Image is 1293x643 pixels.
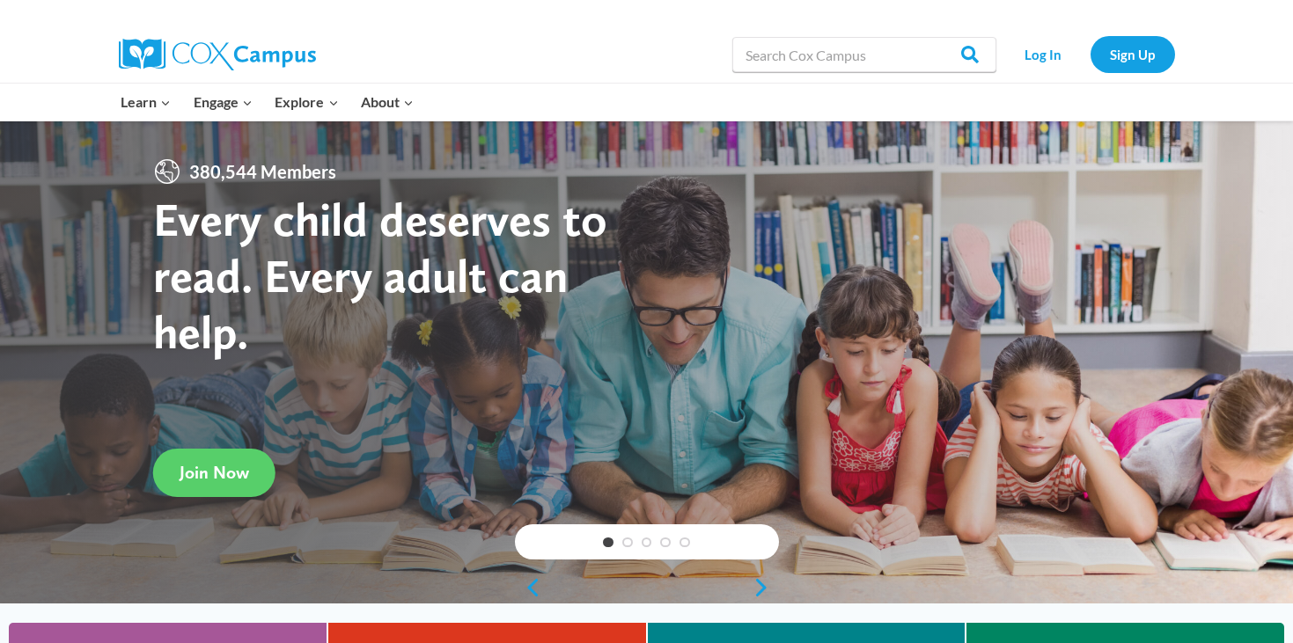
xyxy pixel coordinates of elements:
nav: Secondary Navigation [1005,36,1175,72]
strong: Every child deserves to read. Every adult can help. [153,191,607,359]
a: Sign Up [1091,36,1175,72]
a: Join Now [153,449,275,497]
a: 2 [622,537,633,548]
div: content slider buttons [515,570,779,605]
a: previous [515,577,541,598]
a: Log In [1005,36,1082,72]
span: Learn [121,91,171,113]
span: Explore [275,91,338,113]
a: next [753,577,779,598]
a: 4 [660,537,671,548]
a: 1 [603,537,613,548]
a: 5 [680,537,690,548]
input: Search Cox Campus [732,37,996,72]
span: 380,544 Members [182,157,343,186]
img: Cox Campus [119,39,316,70]
span: Join Now [180,462,249,483]
span: About [361,91,414,113]
nav: Primary Navigation [110,84,425,121]
span: Engage [194,91,253,113]
a: 3 [642,537,652,548]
